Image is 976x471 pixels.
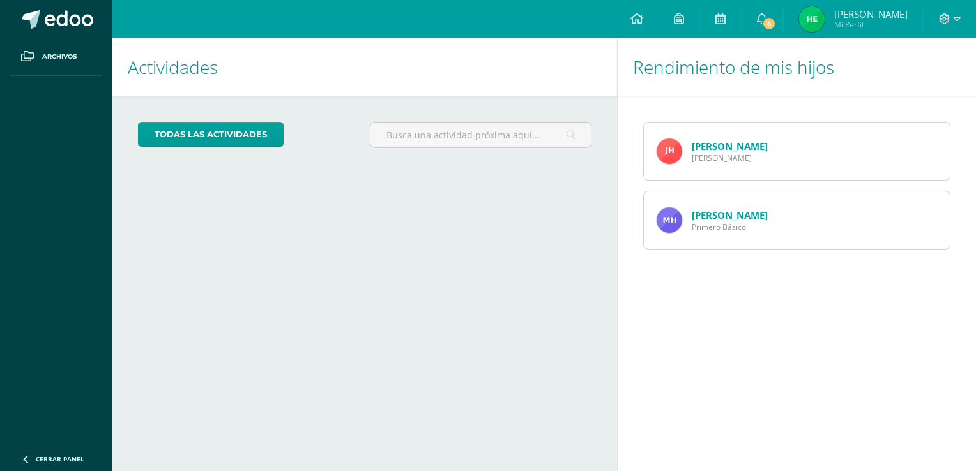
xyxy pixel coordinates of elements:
[657,138,682,164] img: 6bc4adb5bb0eda92a90c1a8e695465e6.png
[692,209,768,221] a: [PERSON_NAME]
[799,6,825,32] img: aea34d87c6905e93db39a108ef19f611.png
[762,17,776,31] span: 6
[657,207,682,233] img: 8610f3c8bfc7adc9828dcf4edd5e8237.png
[42,52,77,62] span: Archivos
[138,122,284,147] a: todas las Actividades
[834,8,908,20] span: [PERSON_NAME]
[692,140,768,153] a: [PERSON_NAME]
[36,454,84,463] span: Cerrar panel
[633,38,961,96] h1: Rendimiento de mis hijos
[692,153,768,163] span: [PERSON_NAME]
[370,123,591,147] input: Busca una actividad próxima aquí...
[692,221,768,232] span: Primero Básico
[10,38,102,76] a: Archivos
[834,19,908,30] span: Mi Perfil
[128,38,602,96] h1: Actividades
